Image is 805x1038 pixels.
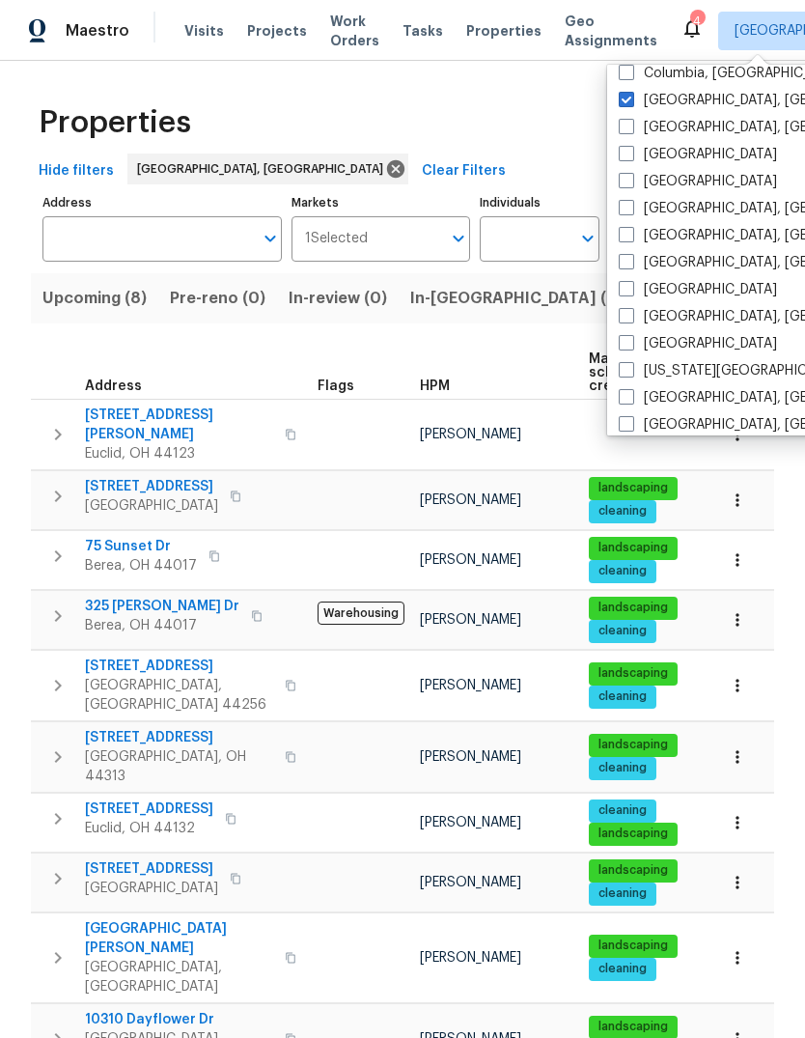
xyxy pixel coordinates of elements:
[85,537,197,556] span: 75 Sunset Dr
[42,197,282,209] label: Address
[85,444,273,463] span: Euclid, OH 44123
[85,556,197,575] span: Berea, OH 44017
[619,280,777,299] label: [GEOGRAPHIC_DATA]
[137,159,391,179] span: [GEOGRAPHIC_DATA], [GEOGRAPHIC_DATA]
[422,159,506,183] span: Clear Filters
[85,859,218,879] span: [STREET_ADDRESS]
[420,613,521,627] span: [PERSON_NAME]
[305,231,368,247] span: 1 Selected
[420,679,521,692] span: [PERSON_NAME]
[565,12,657,50] span: Geo Assignments
[85,597,239,616] span: 325 [PERSON_NAME] Dr
[247,21,307,41] span: Projects
[420,876,521,889] span: [PERSON_NAME]
[591,688,654,705] span: cleaning
[85,958,273,996] span: [GEOGRAPHIC_DATA], [GEOGRAPHIC_DATA]
[31,154,122,189] button: Hide filters
[85,477,218,496] span: [STREET_ADDRESS]
[591,503,654,519] span: cleaning
[85,379,142,393] span: Address
[591,480,676,496] span: landscaping
[589,352,680,393] span: Maintenance schedules created
[420,951,521,965] span: [PERSON_NAME]
[414,154,514,189] button: Clear Filters
[85,676,273,715] span: [GEOGRAPHIC_DATA], [GEOGRAPHIC_DATA] 44256
[591,665,676,682] span: landscaping
[591,938,676,954] span: landscaping
[410,285,624,312] span: In-[GEOGRAPHIC_DATA] (0)
[184,21,224,41] span: Visits
[66,21,129,41] span: Maestro
[591,826,676,842] span: landscaping
[591,737,676,753] span: landscaping
[318,379,354,393] span: Flags
[420,816,521,829] span: [PERSON_NAME]
[402,24,443,38] span: Tasks
[85,657,273,676] span: [STREET_ADDRESS]
[257,225,284,252] button: Open
[318,602,404,625] span: Warehousing
[690,12,704,31] div: 4
[420,750,521,764] span: [PERSON_NAME]
[591,600,676,616] span: landscaping
[330,12,379,50] span: Work Orders
[85,747,273,786] span: [GEOGRAPHIC_DATA], OH 44313
[591,540,676,556] span: landscaping
[85,616,239,635] span: Berea, OH 44017
[85,819,213,838] span: Euclid, OH 44132
[85,879,218,898] span: [GEOGRAPHIC_DATA]
[170,285,265,312] span: Pre-reno (0)
[591,1019,676,1035] span: landscaping
[420,553,521,567] span: [PERSON_NAME]
[127,154,408,184] div: [GEOGRAPHIC_DATA], [GEOGRAPHIC_DATA]
[591,563,654,579] span: cleaning
[420,493,521,507] span: [PERSON_NAME]
[619,145,777,164] label: [GEOGRAPHIC_DATA]
[85,1010,273,1029] span: 10310 Dayflower Dr
[591,885,654,902] span: cleaning
[480,197,599,209] label: Individuals
[39,113,191,132] span: Properties
[291,197,471,209] label: Markets
[591,760,654,776] span: cleaning
[420,379,450,393] span: HPM
[85,728,273,747] span: [STREET_ADDRESS]
[42,285,147,312] span: Upcoming (8)
[591,802,654,819] span: cleaning
[289,285,387,312] span: In-review (0)
[39,159,114,183] span: Hide filters
[619,334,777,353] label: [GEOGRAPHIC_DATA]
[420,428,521,441] span: [PERSON_NAME]
[591,961,654,977] span: cleaning
[85,919,273,958] span: [GEOGRAPHIC_DATA][PERSON_NAME]
[591,862,676,879] span: landscaping
[445,225,472,252] button: Open
[591,623,654,639] span: cleaning
[574,225,601,252] button: Open
[85,800,213,819] span: [STREET_ADDRESS]
[85,406,273,444] span: [STREET_ADDRESS][PERSON_NAME]
[619,172,777,191] label: [GEOGRAPHIC_DATA]
[466,21,541,41] span: Properties
[85,496,218,516] span: [GEOGRAPHIC_DATA]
